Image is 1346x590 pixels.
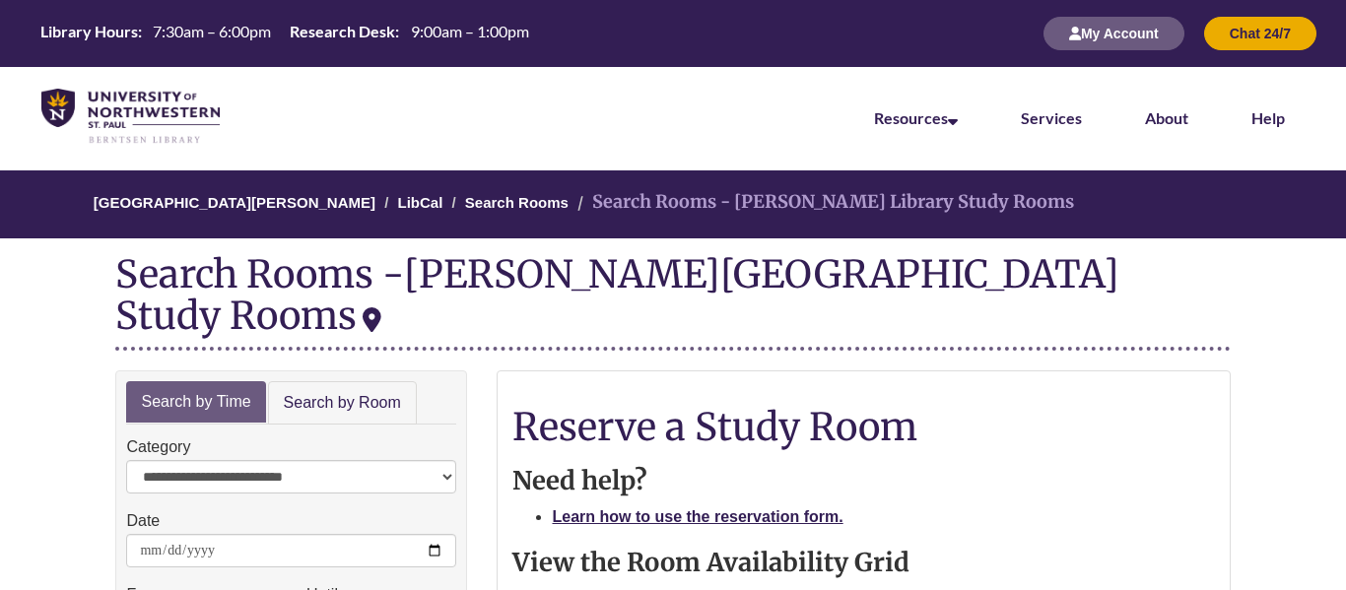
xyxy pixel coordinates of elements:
[115,170,1230,238] nav: Breadcrumb
[282,21,402,42] th: Research Desk:
[115,250,1119,339] div: [PERSON_NAME][GEOGRAPHIC_DATA] Study Rooms
[126,508,160,534] label: Date
[268,381,417,426] a: Search by Room
[465,194,569,211] a: Search Rooms
[41,89,220,145] img: UNWSP Library Logo
[115,253,1230,350] div: Search Rooms -
[1145,108,1188,127] a: About
[126,434,190,460] label: Category
[126,381,265,424] a: Search by Time
[1251,108,1285,127] a: Help
[397,194,442,211] a: LibCal
[33,21,536,44] table: Hours Today
[1021,108,1082,127] a: Services
[512,406,1214,447] h1: Reserve a Study Room
[411,22,529,40] span: 9:00am – 1:00pm
[94,194,375,211] a: [GEOGRAPHIC_DATA][PERSON_NAME]
[1204,25,1316,41] a: Chat 24/7
[512,547,909,578] strong: View the Room Availability Grid
[552,508,842,525] a: Learn how to use the reservation form.
[1043,17,1184,50] button: My Account
[1204,17,1316,50] button: Chat 24/7
[33,21,536,46] a: Hours Today
[1043,25,1184,41] a: My Account
[874,108,958,127] a: Resources
[572,188,1074,217] li: Search Rooms - [PERSON_NAME] Library Study Rooms
[153,22,271,40] span: 7:30am – 6:00pm
[512,465,647,496] strong: Need help?
[33,21,145,42] th: Library Hours:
